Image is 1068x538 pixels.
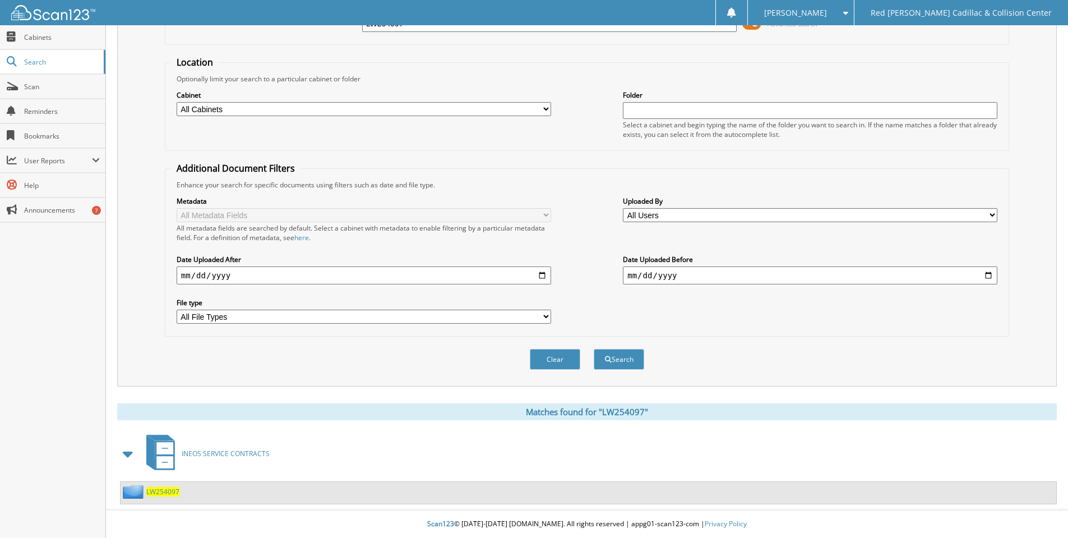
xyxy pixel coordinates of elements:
div: Enhance your search for specific documents using filters such as date and file type. [171,180,1003,190]
span: Scan123 [427,519,454,528]
span: Bookmarks [24,131,100,141]
span: Cabinets [24,33,100,42]
span: Scan [24,82,100,91]
span: Help [24,181,100,190]
span: Red [PERSON_NAME] Cadillac & Collision Center [871,10,1052,16]
span: Search [24,57,98,67]
label: Date Uploaded Before [623,255,997,264]
label: Uploaded By [623,196,997,206]
div: Select a cabinet and begin typing the name of the folder you want to search in. If the name match... [623,120,997,139]
input: end [623,266,997,284]
img: folder2.png [123,485,146,499]
input: start [177,266,551,284]
div: Optionally limit your search to a particular cabinet or folder [171,74,1003,84]
div: All metadata fields are searched by default. Select a cabinet with metadata to enable filtering b... [177,223,551,242]
legend: Location [171,56,219,68]
label: Folder [623,90,997,100]
button: Clear [530,349,580,370]
div: Matches found for "LW254097" [117,403,1057,420]
a: Privacy Policy [705,519,747,528]
span: User Reports [24,156,92,165]
span: Reminders [24,107,100,116]
label: File type [177,298,551,307]
iframe: Chat Widget [1012,484,1068,538]
label: Metadata [177,196,551,206]
button: Search [594,349,644,370]
a: here [294,233,309,242]
span: Announcements [24,205,100,215]
label: Cabinet [177,90,551,100]
label: Date Uploaded After [177,255,551,264]
a: LW254097 [146,487,179,496]
img: scan123-logo-white.svg [11,5,95,20]
span: INEOS SERVICE CONTRACTS [182,449,270,458]
div: © [DATE]-[DATE] [DOMAIN_NAME]. All rights reserved | appg01-scan123-com | [106,511,1068,538]
a: INEOS SERVICE CONTRACTS [140,431,270,476]
legend: Additional Document Filters [171,162,300,174]
span: [PERSON_NAME] [764,10,827,16]
div: 7 [92,206,101,215]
